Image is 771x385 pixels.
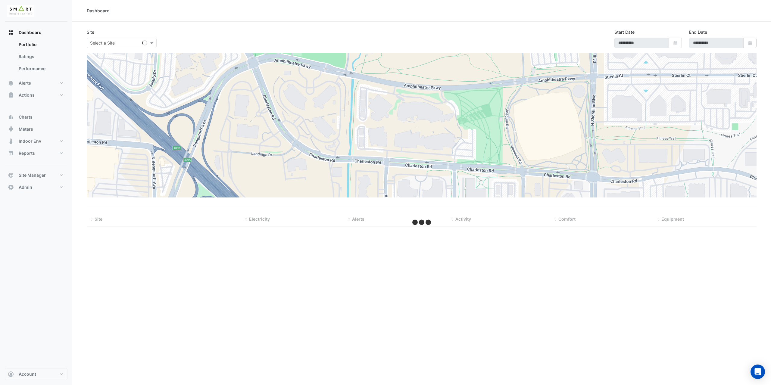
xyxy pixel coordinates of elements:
app-icon: Indoor Env [8,138,14,144]
div: Dashboard [5,39,67,77]
button: Admin [5,181,67,193]
button: Charts [5,111,67,123]
app-icon: Reports [8,150,14,156]
button: Alerts [5,77,67,89]
span: Electricity [249,216,270,222]
span: Indoor Env [19,138,41,144]
button: Meters [5,123,67,135]
a: Portfolio [14,39,67,51]
span: Admin [19,184,32,190]
app-icon: Dashboard [8,29,14,36]
app-icon: Actions [8,92,14,98]
a: Performance [14,63,67,75]
label: Start Date [614,29,635,35]
span: Charts [19,114,33,120]
span: Alerts [352,216,364,222]
app-icon: Admin [8,184,14,190]
span: Reports [19,150,35,156]
span: Comfort [558,216,576,222]
app-icon: Meters [8,126,14,132]
button: Site Manager [5,169,67,181]
span: Account [19,371,36,377]
label: Site [87,29,94,35]
button: Reports [5,147,67,159]
app-icon: Charts [8,114,14,120]
span: Alerts [19,80,31,86]
span: Site Manager [19,172,46,178]
app-icon: Site Manager [8,172,14,178]
span: Actions [19,92,35,98]
button: Actions [5,89,67,101]
app-icon: Alerts [8,80,14,86]
span: Dashboard [19,29,42,36]
span: Site [95,216,102,222]
label: End Date [689,29,707,35]
button: Account [5,368,67,380]
span: Meters [19,126,33,132]
span: Equipment [661,216,684,222]
button: Dashboard [5,26,67,39]
div: Open Intercom Messenger [751,365,765,379]
div: Dashboard [87,8,110,14]
button: Indoor Env [5,135,67,147]
span: Activity [455,216,471,222]
a: Ratings [14,51,67,63]
img: Company Logo [7,5,34,17]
